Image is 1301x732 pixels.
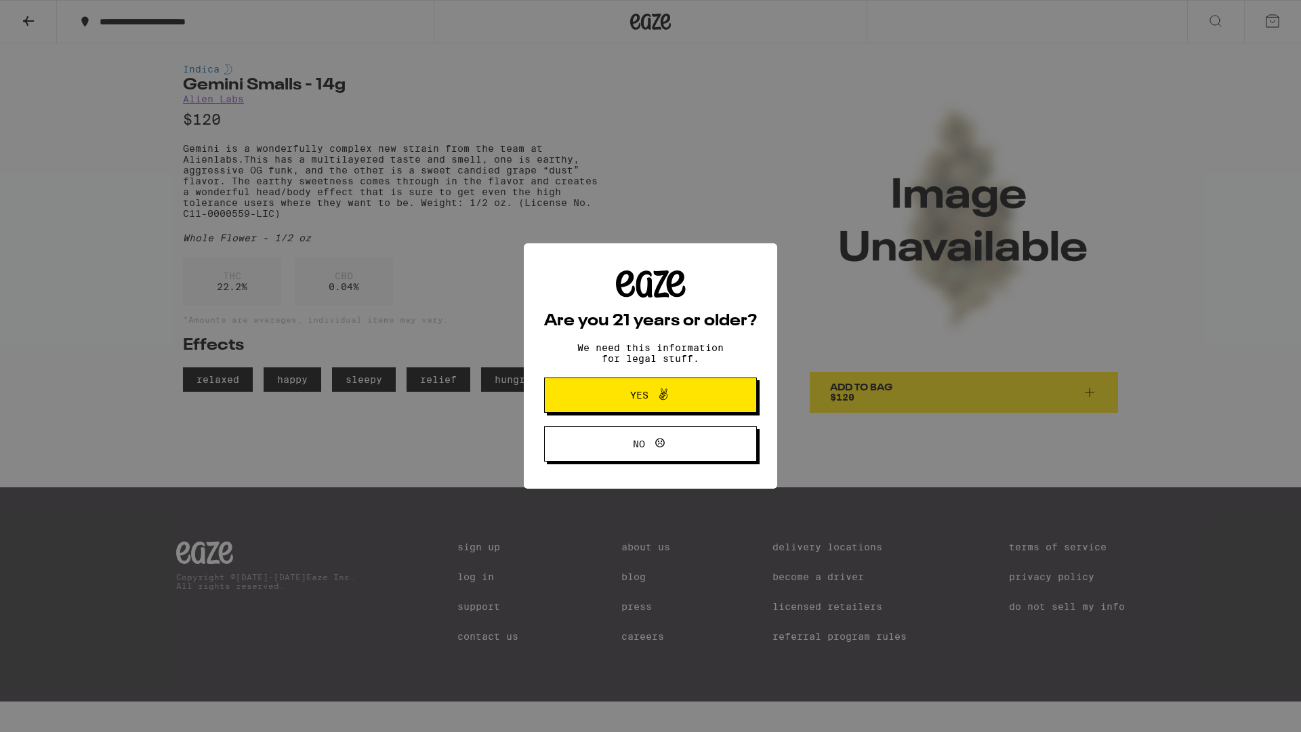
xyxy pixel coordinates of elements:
[630,390,648,400] span: Yes
[544,426,757,462] button: No
[544,378,757,413] button: Yes
[633,439,645,449] span: No
[566,342,735,364] p: We need this information for legal stuff.
[544,313,757,329] h2: Are you 21 years or older?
